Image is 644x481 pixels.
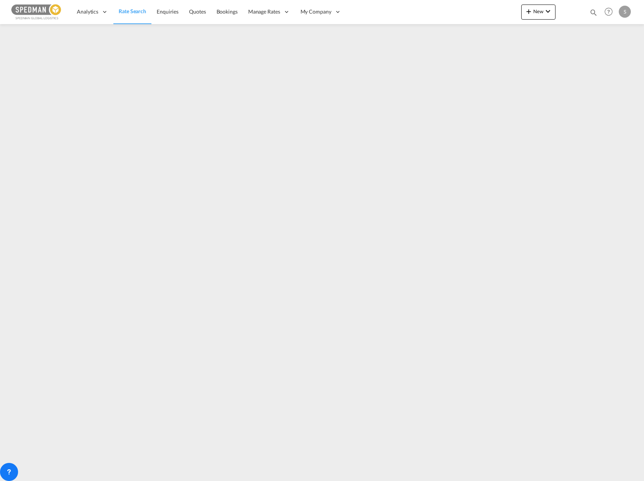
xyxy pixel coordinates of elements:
[11,3,62,20] img: c12ca350ff1b11efb6b291369744d907.png
[301,8,331,15] span: My Company
[619,6,631,18] div: S
[602,5,615,18] span: Help
[157,8,179,15] span: Enquiries
[217,8,238,15] span: Bookings
[248,8,280,15] span: Manage Rates
[524,8,552,14] span: New
[119,8,146,14] span: Rate Search
[589,8,598,20] div: icon-magnify
[589,8,598,17] md-icon: icon-magnify
[602,5,619,19] div: Help
[521,5,555,20] button: icon-plus 400-fgNewicon-chevron-down
[524,7,533,16] md-icon: icon-plus 400-fg
[543,7,552,16] md-icon: icon-chevron-down
[77,8,98,15] span: Analytics
[189,8,206,15] span: Quotes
